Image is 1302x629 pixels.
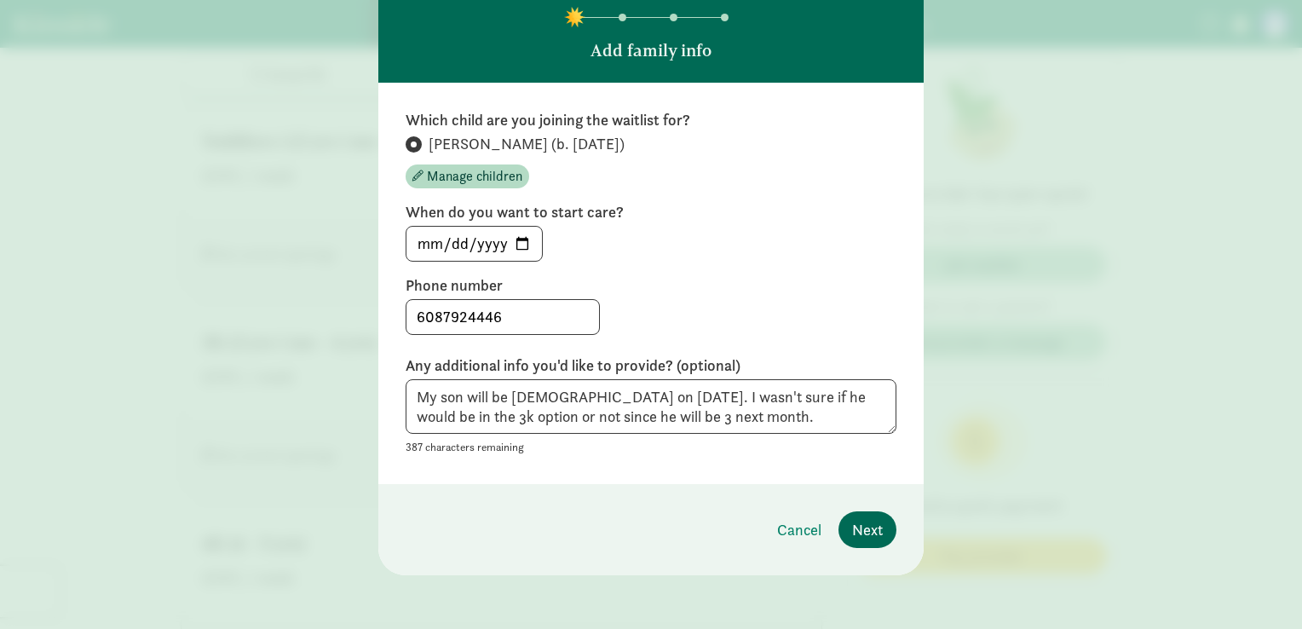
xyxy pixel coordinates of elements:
small: 387 characters remaining [406,440,524,454]
button: Cancel [763,511,835,548]
span: Cancel [777,518,821,541]
button: Manage children [406,164,529,188]
span: Next [852,518,883,541]
label: When do you want to start care? [406,202,896,222]
p: Add family info [591,38,711,62]
span: Manage children [427,166,522,187]
button: Next [838,511,896,548]
input: 5555555555 [406,300,599,334]
label: Which child are you joining the waitlist for? [406,110,896,130]
label: Phone number [406,275,896,296]
span: [PERSON_NAME] (b. [DATE]) [429,134,625,154]
label: Any additional info you'd like to provide? (optional) [406,355,896,376]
